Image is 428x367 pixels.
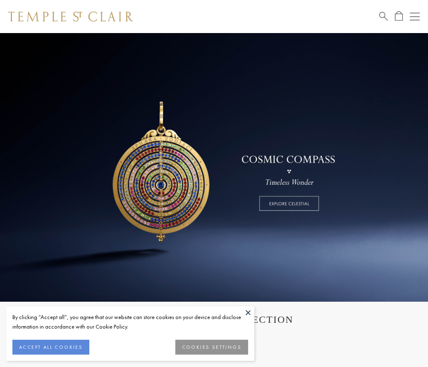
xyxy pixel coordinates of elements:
img: Temple St. Clair [8,12,133,21]
a: Search [379,11,388,21]
div: By clicking “Accept all”, you agree that our website can store cookies on your device and disclos... [12,312,248,331]
button: COOKIES SETTINGS [175,340,248,355]
button: ACCEPT ALL COOKIES [12,340,89,355]
a: Open Shopping Bag [395,11,403,21]
button: Open navigation [410,12,420,21]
